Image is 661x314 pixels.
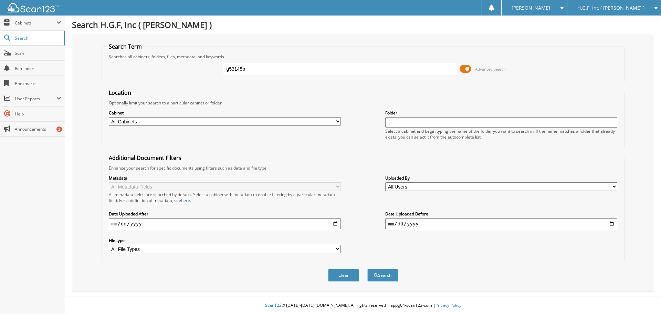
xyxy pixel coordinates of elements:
[15,96,56,102] span: User Reports
[512,6,550,10] span: [PERSON_NAME]
[105,43,145,50] legend: Search Term
[15,81,61,87] span: Bookmarks
[15,20,56,26] span: Cabinets
[385,128,617,140] div: Select a cabinet and begin typing the name of the folder you want to search in. If the name match...
[385,110,617,116] label: Folder
[475,67,506,72] span: Advanced Search
[181,197,190,203] a: here
[15,65,61,71] span: Reminders
[15,50,61,56] span: Scan
[109,218,341,229] input: start
[109,110,341,116] label: Cabinet
[385,175,617,181] label: Uploaded By
[105,89,135,97] legend: Location
[105,54,621,60] div: Searches all cabinets, folders, files, metadata, and keywords
[109,211,341,217] label: Date Uploaded After
[15,35,60,41] span: Search
[105,100,621,106] div: Optionally limit your search to a particular cabinet or folder
[105,165,621,171] div: Enhance your search for specific documents using filters such as date and file type.
[367,269,398,282] button: Search
[105,154,185,162] legend: Additional Document Filters
[7,3,59,12] img: scan123-logo-white.svg
[385,211,617,217] label: Date Uploaded Before
[72,19,654,30] h1: Search H.G.F, Inc ( [PERSON_NAME] )
[328,269,359,282] button: Clear
[109,237,341,243] label: File type
[15,111,61,117] span: Help
[109,192,341,203] div: All metadata fields are searched by default. Select a cabinet with metadata to enable filtering b...
[385,218,617,229] input: end
[436,302,461,308] a: Privacy Policy
[109,175,341,181] label: Metadata
[577,6,644,10] span: H.G.F, Inc ( [PERSON_NAME] )
[265,302,282,308] span: Scan123
[65,297,661,314] div: © [DATE]-[DATE] [DOMAIN_NAME]. All rights reserved | appg04-scan123-com |
[15,126,61,132] span: Announcements
[56,126,62,132] div: 2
